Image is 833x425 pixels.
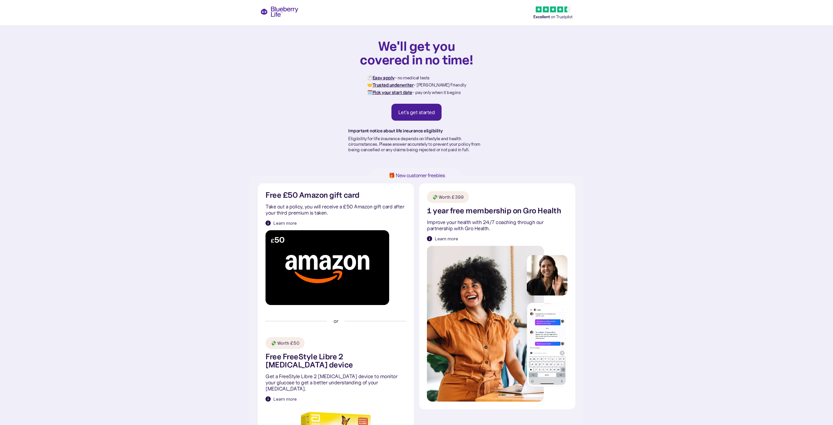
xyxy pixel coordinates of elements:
strong: Pick your start date [373,89,412,95]
p: Eligibility for life insurance depends on lifestyle and health circumstances. Please answer accur... [348,136,485,152]
strong: Trusted underwriter [373,82,414,88]
p: Get a FreeStyle Libre 2 [MEDICAL_DATA] device to monitor your glucose to get a better understandi... [266,373,406,392]
p: Take out a policy, you will receive a £50 Amazon gift card after your third premium is taken. [266,204,406,216]
a: Learn more [427,235,458,242]
a: Learn more [266,396,297,402]
p: ⏱️ - no medical tests 🤝 - [PERSON_NAME] Friendly 🗓️ - pay only when it begins [367,74,466,96]
div: 💸 Worth £399 [432,194,464,200]
div: Learn more [273,396,297,402]
h2: Free £50 Amazon gift card [266,191,360,199]
a: Learn more [266,220,297,226]
h2: Free FreeStyle Libre 2 [MEDICAL_DATA] device [266,353,406,369]
strong: Important notice about life insurance eligibility [348,128,443,134]
p: or [334,318,338,324]
p: Improve your health with 24/7 coaching through our partnership with Gro Health. [427,219,567,232]
div: Learn more [273,220,297,226]
strong: Easy apply [373,75,395,81]
div: Learn more [435,235,458,242]
h1: We'll get you covered in no time! [360,39,473,66]
h2: 1 year free membership on Gro Health [427,207,561,215]
div: Let's get started [398,109,435,115]
h1: 🎁 New customer freebies [378,173,455,178]
a: Let's get started [391,104,442,121]
div: 💸 Worth £50 [271,340,299,346]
